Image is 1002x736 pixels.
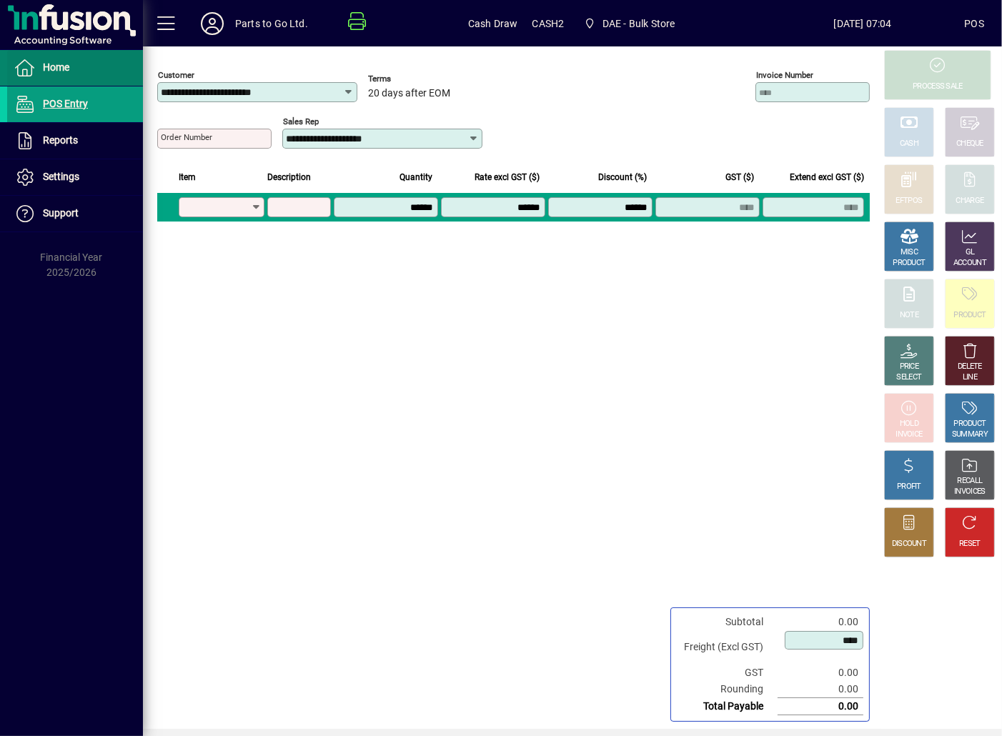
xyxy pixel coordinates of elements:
[283,116,319,126] mat-label: Sales rep
[677,681,778,698] td: Rounding
[725,169,754,185] span: GST ($)
[7,196,143,232] a: Support
[896,429,922,440] div: INVOICE
[913,81,963,92] div: PROCESS SALE
[958,362,982,372] div: DELETE
[578,11,680,36] span: DAE - Bulk Store
[677,698,778,715] td: Total Payable
[953,258,986,269] div: ACCOUNT
[790,169,864,185] span: Extend excl GST ($)
[475,169,540,185] span: Rate excl GST ($)
[400,169,432,185] span: Quantity
[7,123,143,159] a: Reports
[43,61,69,73] span: Home
[958,476,983,487] div: RECALL
[956,139,983,149] div: CHEQUE
[677,614,778,630] td: Subtotal
[468,12,518,35] span: Cash Draw
[963,372,977,383] div: LINE
[43,207,79,219] span: Support
[897,482,921,492] div: PROFIT
[368,74,454,84] span: Terms
[901,247,918,258] div: MISC
[267,169,311,185] span: Description
[954,487,985,497] div: INVOICES
[161,132,212,142] mat-label: Order number
[7,159,143,195] a: Settings
[761,12,965,35] span: [DATE] 07:04
[7,50,143,86] a: Home
[952,429,988,440] div: SUMMARY
[179,169,196,185] span: Item
[43,171,79,182] span: Settings
[900,419,918,429] div: HOLD
[959,539,981,549] div: RESET
[953,419,986,429] div: PRODUCT
[778,665,863,681] td: 0.00
[43,98,88,109] span: POS Entry
[756,70,813,80] mat-label: Invoice number
[900,139,918,149] div: CASH
[43,134,78,146] span: Reports
[778,698,863,715] td: 0.00
[896,196,923,207] div: EFTPOS
[189,11,235,36] button: Profile
[900,362,919,372] div: PRICE
[953,310,986,321] div: PRODUCT
[892,539,926,549] div: DISCOUNT
[368,88,450,99] span: 20 days after EOM
[778,614,863,630] td: 0.00
[235,12,308,35] div: Parts to Go Ltd.
[602,12,675,35] span: DAE - Bulk Store
[964,12,984,35] div: POS
[966,247,975,258] div: GL
[598,169,647,185] span: Discount (%)
[677,665,778,681] td: GST
[900,310,918,321] div: NOTE
[677,630,778,665] td: Freight (Excl GST)
[778,681,863,698] td: 0.00
[532,12,565,35] span: CASH2
[897,372,922,383] div: SELECT
[893,258,925,269] div: PRODUCT
[158,70,194,80] mat-label: Customer
[956,196,984,207] div: CHARGE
